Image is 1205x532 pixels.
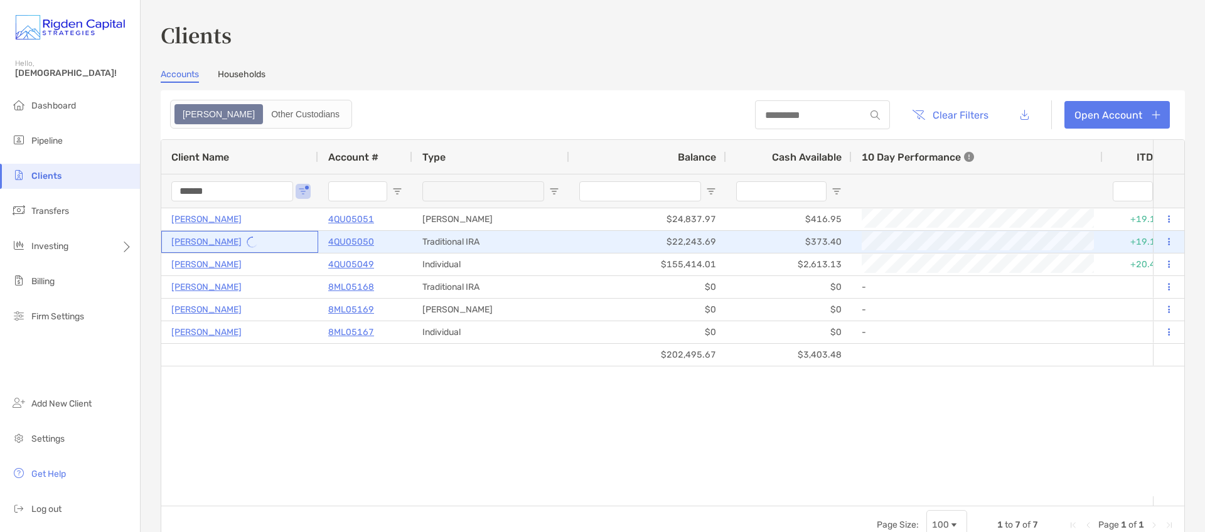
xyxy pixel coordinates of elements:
img: add_new_client icon [11,395,26,410]
img: dashboard icon [11,97,26,112]
span: Settings [31,434,65,444]
div: 10 Day Performance [862,140,974,174]
div: Traditional IRA [412,231,569,253]
div: Traditional IRA [412,276,569,298]
div: segmented control [170,100,352,129]
input: Balance Filter Input [579,181,701,201]
span: to [1005,519,1013,530]
span: Add New Client [31,398,92,409]
div: First Page [1068,520,1078,530]
div: Individual [412,321,569,343]
a: [PERSON_NAME] [171,279,242,295]
div: $0 [726,299,852,321]
input: ITD Filter Input [1113,181,1153,201]
span: Transfers [31,206,69,216]
img: Zoe Logo [15,5,125,50]
img: logout icon [11,501,26,516]
img: input icon [870,110,880,120]
span: 7 [1015,519,1020,530]
a: [PERSON_NAME] [171,211,242,227]
div: $416.95 [726,208,852,230]
div: 0% [1103,299,1178,321]
div: +19.10% [1103,208,1178,230]
span: Pipeline [31,136,63,146]
span: Balance [678,151,716,163]
span: 1 [1121,519,1127,530]
span: 7 [1032,519,1038,530]
span: Firm Settings [31,311,84,322]
div: Last Page [1164,520,1174,530]
button: Open Filter Menu [706,186,716,196]
div: Individual [412,253,569,275]
div: Zoe [176,105,262,123]
span: of [1128,519,1137,530]
span: 1 [1138,519,1144,530]
span: Account # [328,151,378,163]
span: Client Name [171,151,229,163]
div: $0 [726,321,852,343]
a: 4QU05050 [328,234,374,250]
button: Open Filter Menu [392,186,402,196]
input: Client Name Filter Input [171,181,293,201]
div: $2,613.13 [726,253,852,275]
div: Other Custodians [264,105,346,123]
a: 8ML05168 [328,279,374,295]
a: 8ML05169 [328,302,374,317]
div: - [862,299,1093,320]
img: get-help icon [11,465,26,481]
button: Clear Filters [902,101,998,129]
span: of [1022,519,1031,530]
div: [PERSON_NAME] [412,299,569,321]
button: Open Filter Menu [832,186,842,196]
div: - [862,277,1093,297]
span: Investing [31,241,68,252]
a: [PERSON_NAME] [171,302,242,317]
a: 4QU05049 [328,257,374,272]
a: 8ML05167 [328,324,374,340]
div: Next Page [1149,520,1159,530]
span: Billing [31,276,55,287]
button: Open Filter Menu [549,186,559,196]
div: +19.10% [1103,231,1178,253]
img: transfers icon [11,203,26,218]
img: investing icon [11,238,26,253]
img: clients icon [11,168,26,183]
a: [PERSON_NAME] [171,234,242,250]
div: $0 [569,276,726,298]
div: $0 [726,276,852,298]
div: Page Size: [877,519,919,530]
img: billing icon [11,273,26,288]
div: $373.40 [726,231,852,253]
a: Accounts [161,69,199,83]
a: [PERSON_NAME] [171,324,242,340]
div: [PERSON_NAME] [412,208,569,230]
img: settings icon [11,430,26,445]
input: Account # Filter Input [328,181,387,201]
div: $0 [569,299,726,321]
a: Households [218,69,265,83]
div: Previous Page [1083,520,1093,530]
div: $3,403.48 [726,344,852,366]
div: 0% [1103,276,1178,298]
a: Open Account [1064,101,1170,129]
input: Cash Available Filter Input [736,181,827,201]
div: +20.46% [1103,253,1178,275]
div: $202,495.67 [569,344,726,366]
a: [PERSON_NAME] [171,257,242,272]
a: 4QU05051 [328,211,374,227]
h3: Clients [161,20,1185,49]
span: Dashboard [31,100,76,111]
img: pipeline icon [11,132,26,147]
span: Type [422,151,446,163]
div: - [862,322,1093,343]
